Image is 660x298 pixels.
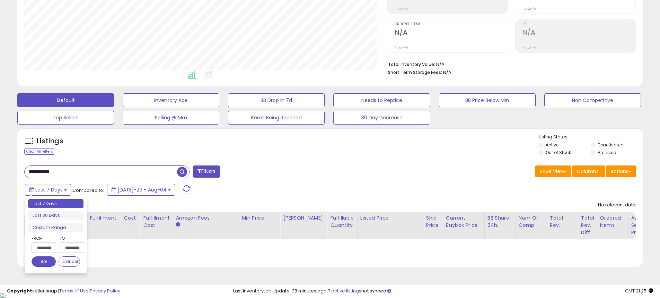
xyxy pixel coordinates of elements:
div: Current Buybox Price [446,214,482,229]
label: Deactivated [598,142,624,148]
div: No relevant data [598,202,636,208]
div: Cost [124,214,138,222]
div: Min Price [241,214,277,222]
div: Fulfillable Quantity [330,214,354,229]
small: Prev: N/A [522,7,536,11]
div: [PERSON_NAME] [283,214,324,222]
button: Selling @ Max [123,111,219,125]
h2: N/A [522,28,635,38]
label: From [32,235,56,242]
b: Short Term Storage Fees: [388,69,442,75]
span: Columns [577,168,599,175]
button: BB Drop in 7d [228,93,325,107]
div: Avg Selling Price [631,214,657,236]
button: Default [17,93,114,107]
span: Compared to: [72,187,104,194]
button: Cancel [59,256,80,267]
button: Columns [572,165,605,177]
div: Fulfillment [90,214,118,222]
label: To [60,235,80,242]
div: seller snap | | [7,288,120,295]
span: [DATE]-29 - Aug-04 [117,186,167,193]
button: Inventory Age [123,93,219,107]
div: BB Share 24h. [487,214,513,229]
span: Ordered Items [395,23,508,26]
small: Prev: N/A [522,45,536,50]
button: Actions [606,165,636,177]
h5: Listings [37,136,63,146]
button: Items Being Repriced [228,111,325,125]
div: Amazon Fees [176,214,236,222]
li: N/A [388,60,631,68]
label: Out of Stock [546,150,571,155]
div: Ordered Items [600,214,625,229]
p: Listing States: [539,134,643,141]
a: Terms of Use [59,288,89,294]
div: Num of Comp. [519,214,544,229]
label: Active [546,142,558,148]
span: 2025-08-12 21:25 GMT [625,288,653,294]
button: Last 7 Days [25,184,71,196]
li: Last 7 Days [28,199,83,208]
small: Prev: N/A [395,45,408,50]
div: Clear All Filters [24,148,55,155]
b: Total Inventory Value: [388,61,435,67]
button: BB Price Below Min [439,93,536,107]
div: Listed Price [360,214,420,222]
label: Archived [598,150,616,155]
button: Needs to Reprice [333,93,430,107]
small: Prev: N/A [395,7,408,11]
h2: N/A [395,28,508,38]
li: Custom Range [28,223,83,232]
div: Fulfillment Cost [143,214,170,229]
div: Total Rev. [550,214,575,229]
span: N/A [443,69,451,76]
a: Privacy Policy [90,288,120,294]
button: Top Sellers [17,111,114,125]
span: Last 7 Days [35,186,63,193]
span: ROI [522,23,635,26]
div: Last InventoryLab Update: 38 minutes ago, not synced. [233,288,653,295]
a: 7 active listings [328,288,361,294]
div: Total Rev. Diff. [581,214,594,236]
small: Amazon Fees. [176,222,180,228]
button: Non Competitive [544,93,641,107]
li: Last 30 Days [28,211,83,220]
button: Set [32,256,56,267]
strong: Copyright [7,288,32,294]
button: [DATE]-29 - Aug-04 [107,184,175,196]
button: Filters [193,165,220,178]
div: Ship Price [426,214,440,229]
button: 30 Day Decrease [333,111,430,125]
button: Save View [535,165,571,177]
